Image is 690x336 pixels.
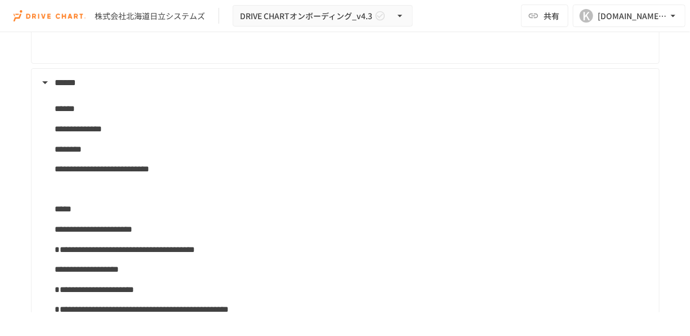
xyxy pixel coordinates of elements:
button: 共有 [521,5,568,27]
div: [DOMAIN_NAME][EMAIL_ADDRESS][DOMAIN_NAME] [598,9,667,23]
span: DRIVE CHARTオンボーディング_v4.3 [240,9,372,23]
img: i9VDDS9JuLRLX3JIUyK59LcYp6Y9cayLPHs4hOxMB9W [14,7,86,25]
button: DRIVE CHARTオンボーディング_v4.3 [233,5,413,27]
button: K[DOMAIN_NAME][EMAIL_ADDRESS][DOMAIN_NAME] [573,5,685,27]
span: 共有 [544,10,559,22]
div: 株式会社北海道日立システムズ [95,10,205,22]
div: K [580,9,593,23]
